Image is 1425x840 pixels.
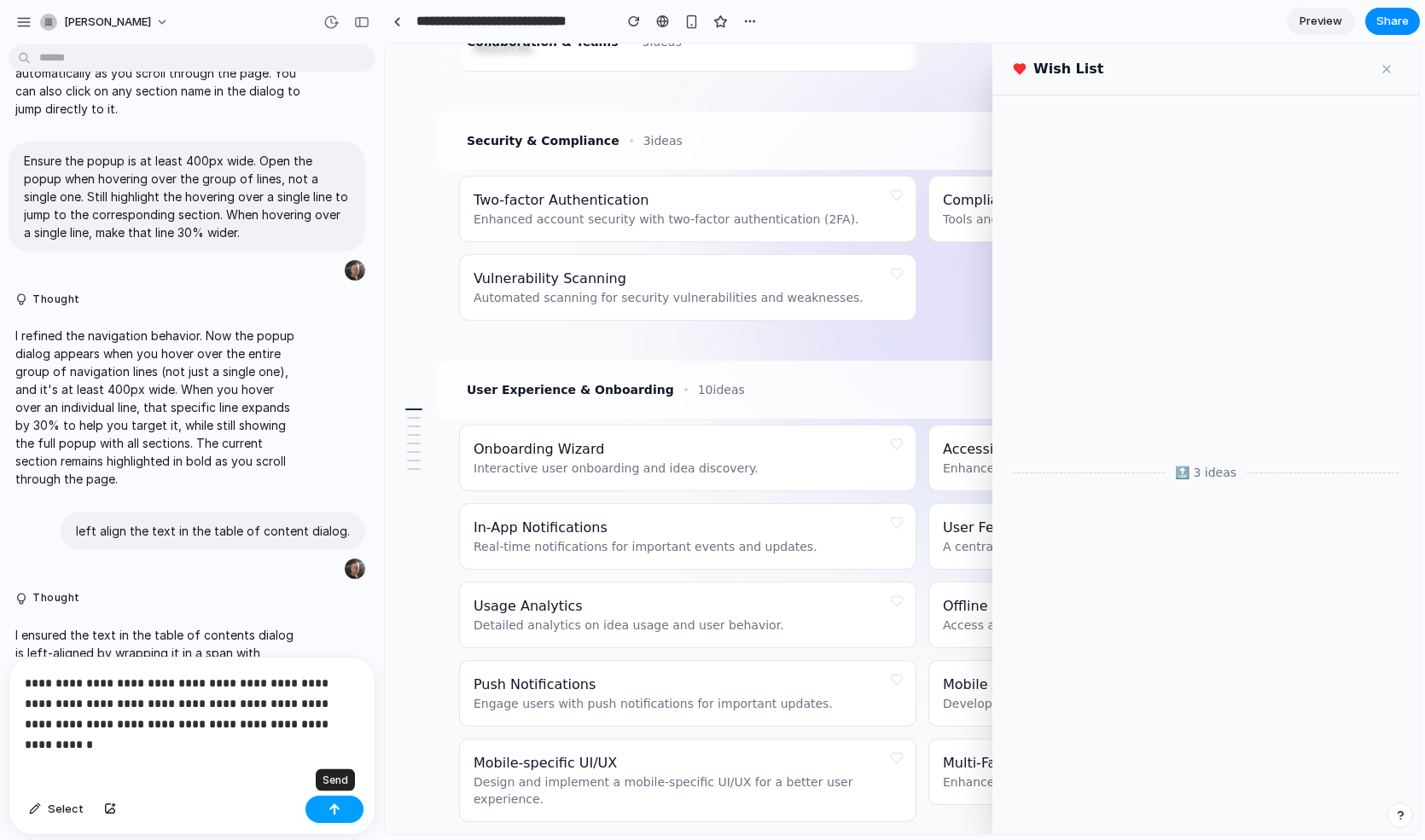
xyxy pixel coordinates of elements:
[1376,13,1409,30] span: Share
[89,416,517,433] p: Interactive user onboarding and idea discovery.
[259,89,298,106] span: 3 ideas
[89,227,241,243] span: Vulnerability Scanning
[89,397,219,414] span: Onboarding Wizard
[313,338,360,355] span: 10 ideas
[1365,8,1420,35] button: Share
[89,554,198,571] span: Usage Analytics
[558,148,733,165] span: Compliance Management
[558,167,986,184] p: Tools and ideas to ensure compliance with industry regulations.
[24,152,350,241] p: Ensure the popup is at least 400px wide. Open the popup when hovering over the group of lines, no...
[558,711,785,727] span: Multi-Factor Authentication (MFA)
[33,9,177,36] button: [PERSON_NAME]
[89,246,517,263] p: Automated scanning for security vulnerabilities and weaknesses.
[558,573,986,590] p: Access and use the application without an internet connection.
[20,796,92,823] button: Select
[558,730,986,747] p: Enhanced security with multiple verification steps.
[1300,13,1342,30] span: Preview
[558,476,702,492] span: User Feedback Portal
[89,495,517,512] p: Real-time notifications for important events and updates.
[89,167,517,184] p: Enhanced account security with two-factor authentication (2FA).
[48,801,84,818] span: Select
[558,397,680,414] span: Accessibility Tools
[76,522,350,540] p: left align the text in the table of content dialog.
[82,338,289,355] h3: User Experience & Onboarding
[1287,8,1355,35] a: Preview
[558,652,986,669] p: Develop a native mobile app for iOS and Android platforms.
[15,327,300,488] p: I refined the navigation behavior. Now the popup dialog appears when you hover over the entire gr...
[558,633,757,649] span: Mobile App for iOS & Android
[558,554,644,571] span: Offline Mode
[89,476,223,492] span: In-App Notifications
[89,148,264,165] span: Two-factor Authentication
[558,416,986,433] p: Enhanced accessibility ideas and compliance tools.
[89,652,517,669] p: Engage users with push notifications for important updates.
[89,711,232,727] span: Mobile-specific UI/UX
[780,420,862,437] span: 🔝 3 ideas
[89,573,517,590] p: Detailed analytics on idea usage and user behavior.
[89,633,211,649] span: Push Notifications
[89,730,517,764] p: Design and implement a mobile-specific UI/UX for a better user experience.
[316,769,355,791] div: Send
[558,495,986,512] p: A centralized portal for users to submit feedback and suggestions.
[649,15,718,36] h2: Wish List
[64,14,151,31] span: [PERSON_NAME]
[82,89,235,106] h3: Security & Compliance
[15,626,300,680] p: I ensured the text in the table of contents dialog is left-aligned by wrapping it in a span with ...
